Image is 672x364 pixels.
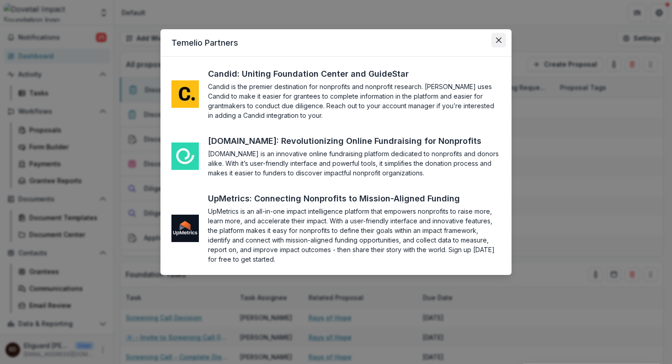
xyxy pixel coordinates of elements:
[160,29,512,57] header: Temelio Partners
[171,215,199,242] img: me
[208,149,501,178] section: [DOMAIN_NAME] is an innovative online fundraising platform dedicated to nonprofits and donors ali...
[208,135,498,147] a: [DOMAIN_NAME]: Revolutionizing Online Fundraising for Nonprofits
[171,142,199,170] img: me
[171,80,199,108] img: me
[208,192,477,205] a: UpMetrics: Connecting Nonprofits to Mission-Aligned Funding
[208,68,426,80] a: Candid: Uniting Foundation Center and GuideStar
[208,206,501,264] section: UpMetrics is an all-in-one impact intelligence platform that empowers nonprofits to raise more, l...
[208,82,501,120] section: Candid is the premier destination for nonprofits and nonprofit research. [PERSON_NAME] uses Candi...
[491,33,506,47] button: Close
